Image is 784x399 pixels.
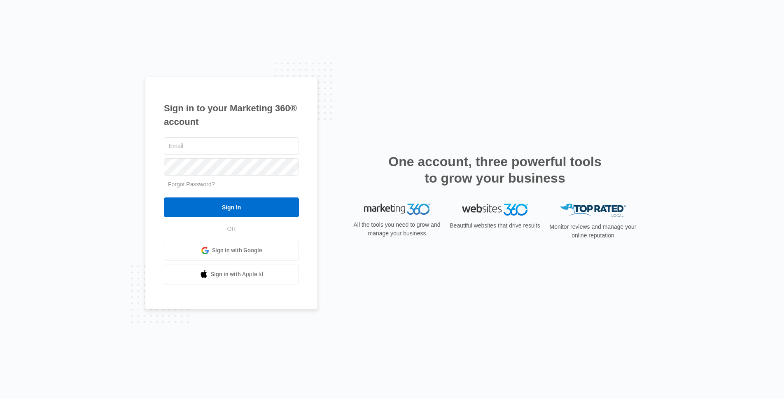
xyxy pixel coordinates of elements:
[351,221,443,238] p: All the tools you need to grow and manage your business
[212,246,262,255] span: Sign in with Google
[560,204,626,217] img: Top Rated Local
[211,270,264,279] span: Sign in with Apple Id
[168,181,215,188] a: Forgot Password?
[386,153,604,186] h2: One account, three powerful tools to grow your business
[222,225,242,233] span: OR
[164,101,299,129] h1: Sign in to your Marketing 360® account
[164,197,299,217] input: Sign In
[462,204,528,216] img: Websites 360
[164,241,299,261] a: Sign in with Google
[164,137,299,155] input: Email
[449,221,541,230] p: Beautiful websites that drive results
[164,265,299,284] a: Sign in with Apple Id
[364,204,430,215] img: Marketing 360
[547,223,639,240] p: Monitor reviews and manage your online reputation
